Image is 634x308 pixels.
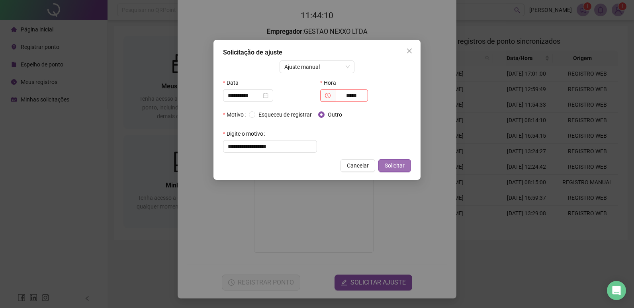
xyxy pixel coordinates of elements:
[325,93,331,98] span: clock-circle
[223,108,249,121] label: Motivo
[347,161,369,170] span: Cancelar
[340,159,375,172] button: Cancelar
[325,110,345,119] span: Outro
[320,76,341,89] label: Hora
[403,45,416,57] button: Close
[378,159,411,172] button: Solicitar
[406,48,413,54] span: close
[607,281,626,300] div: Open Intercom Messenger
[223,48,411,57] div: Solicitação de ajuste
[223,76,244,89] label: Data
[385,161,405,170] span: Solicitar
[255,110,315,119] span: Esqueceu de registrar
[223,127,268,140] label: Digite o motivo
[284,61,350,73] span: Ajuste manual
